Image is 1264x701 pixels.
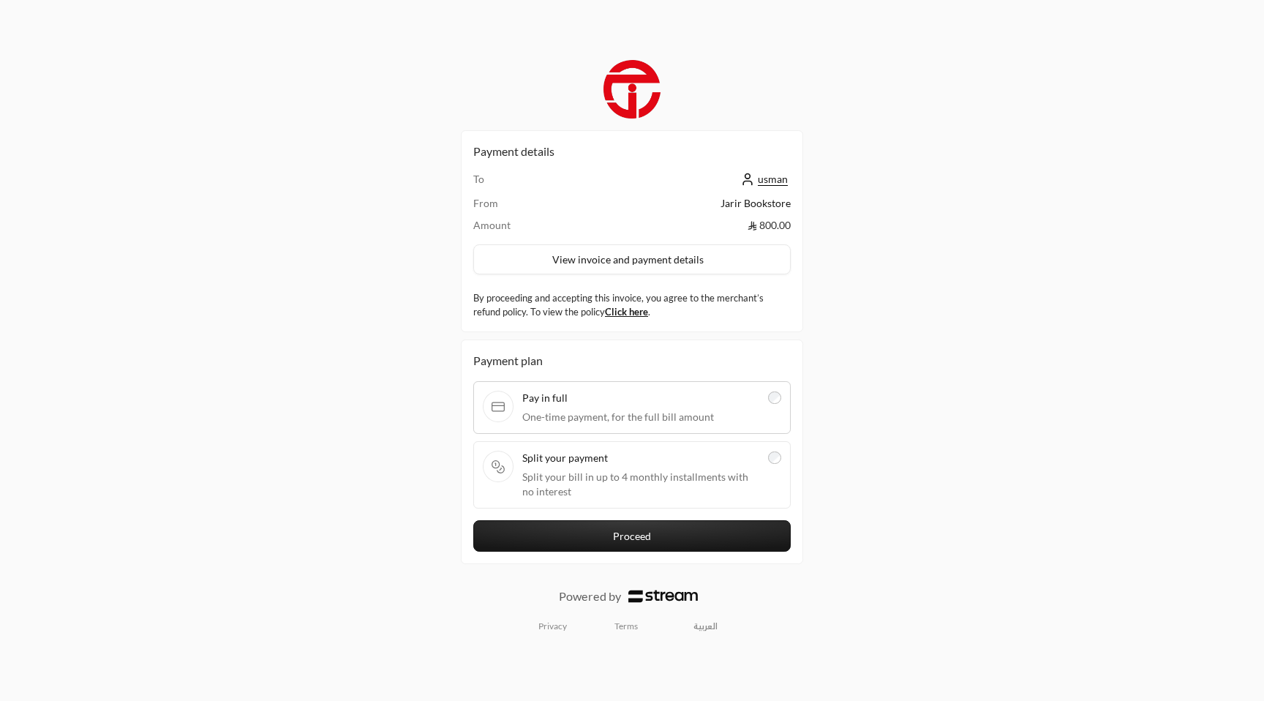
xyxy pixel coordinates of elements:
[685,615,726,638] a: العربية
[522,451,759,465] span: Split your payment
[584,196,791,218] td: Jarir Bookstore
[628,590,698,603] img: Logo
[740,173,791,185] a: usman
[522,410,759,424] span: One-time payment, for the full bill amount
[522,470,759,499] span: Split your bill in up to 4 monthly installments with no interest
[473,196,584,218] td: From
[538,621,567,632] a: Privacy
[768,391,781,405] input: Pay in fullOne-time payment, for the full bill amount
[522,391,759,405] span: Pay in full
[473,291,791,320] label: By proceeding and accepting this invoice, you agree to the merchant’s refund policy. To view the ...
[473,352,791,370] div: Payment plan
[614,621,638,632] a: Terms
[768,451,781,465] input: Split your paymentSplit your bill in up to 4 monthly installments with no interest
[758,173,788,186] span: usman
[603,60,661,119] img: Company Logo
[605,306,648,318] a: Click here
[584,218,791,233] td: 800.00
[559,588,621,605] p: Powered by
[473,520,791,552] button: Proceed
[473,218,584,233] td: Amount
[473,244,791,275] button: View invoice and payment details
[473,143,791,160] h2: Payment details
[473,172,584,196] td: To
